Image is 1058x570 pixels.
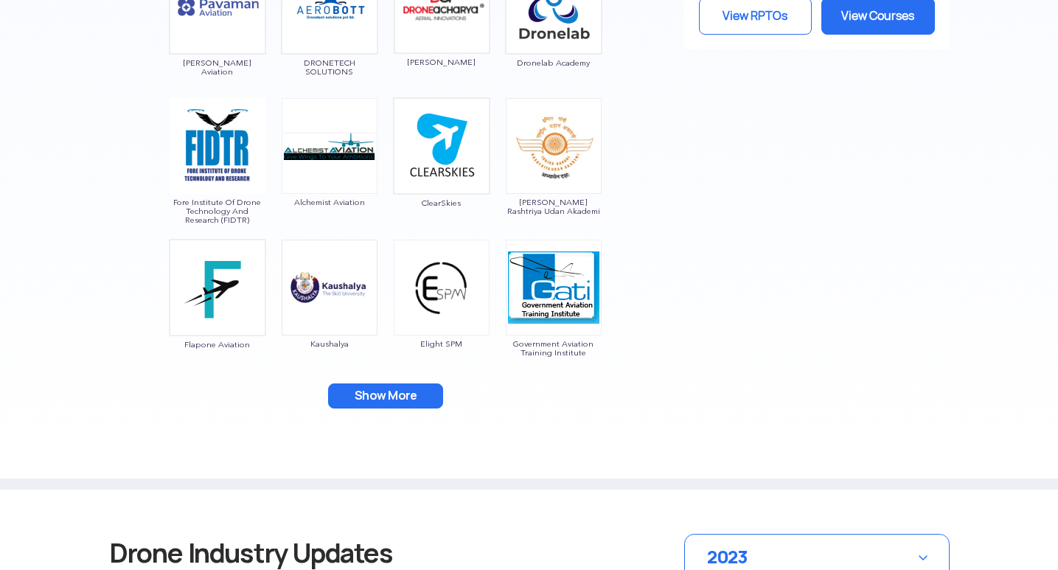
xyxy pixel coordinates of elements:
[505,339,602,357] span: Government Aviation Training Institute
[281,198,378,206] span: Alchemist Aviation
[393,58,490,66] span: [PERSON_NAME]
[282,98,377,194] img: ic_alchemistaviation.png
[393,339,490,348] span: Elight SPM
[506,98,602,194] img: ic_indiragandhi.png
[393,97,490,195] img: ic_clearskies.png
[506,240,602,336] img: ic_governmentaviation.png
[505,198,602,215] span: [PERSON_NAME] Rashtriya Udan Akademi
[169,198,266,224] span: Fore Institute Of Drone Technology And Research (FIDTR)
[393,139,490,207] a: ClearSkies
[169,340,266,349] span: Flapone Aviation
[707,546,748,569] span: 2023
[281,58,378,76] span: DRONETECH SOLUTIONS
[170,98,265,194] img: ic_fore.png
[281,339,378,348] span: Kaushalya
[505,58,602,67] span: Dronelab Academy
[169,280,266,349] a: Flapone Aviation
[393,198,490,207] span: ClearSkies
[328,383,443,409] button: Show More
[282,240,377,336] img: ic_kaushalya.png
[394,240,490,336] img: img_elight.png
[169,58,266,76] span: [PERSON_NAME] Aviation
[169,239,266,336] img: bg_flapone.png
